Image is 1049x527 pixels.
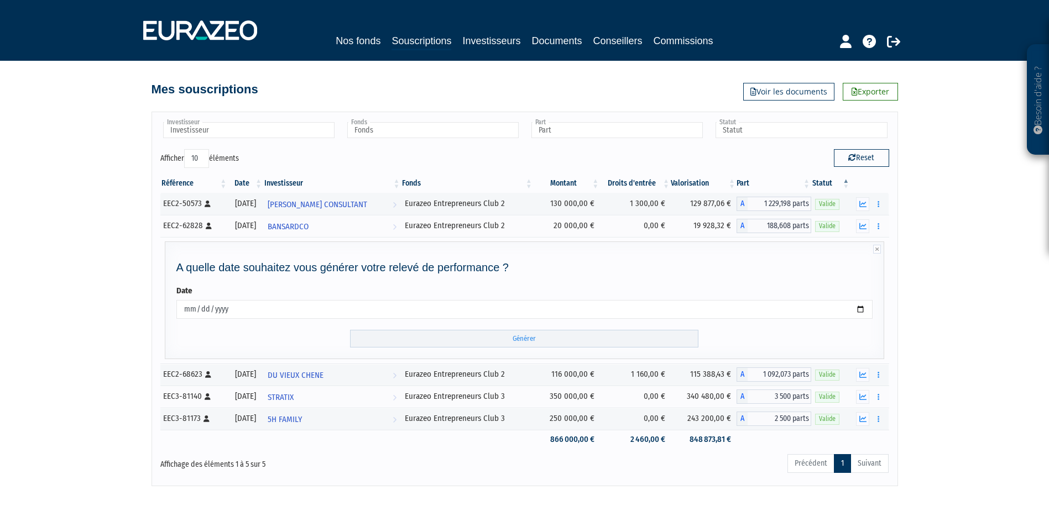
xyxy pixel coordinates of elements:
span: 1 229,198 parts [748,197,811,211]
div: [DATE] [232,220,259,231]
i: [Français] Personne physique [205,393,211,400]
span: Valide [815,414,839,424]
span: 3 500 parts [748,389,811,404]
span: A [737,219,748,233]
th: Droits d'entrée: activer pour trier la colonne par ordre croissant [600,174,671,193]
span: 188,608 parts [748,219,811,233]
td: 350 000,00 € [534,386,600,408]
td: 116 000,00 € [534,363,600,386]
div: [DATE] [232,391,259,402]
td: 1 300,00 € [600,193,671,215]
div: EEC2-68623 [163,368,225,380]
span: Valide [815,221,839,231]
td: 340 480,00 € [671,386,737,408]
i: [Français] Personne physique [205,371,211,378]
a: STRATIX [263,386,401,408]
a: Documents [532,33,582,49]
td: 848 873,81 € [671,430,737,449]
i: Voir l'investisseur [393,387,396,408]
td: 250 000,00 € [534,408,600,430]
td: 866 000,00 € [534,430,600,449]
span: 5H FAMILY [268,409,302,430]
div: EEC3-81140 [163,391,225,402]
a: Exporter [843,83,898,101]
label: Afficher éléments [160,149,239,168]
span: 1 092,073 parts [748,367,811,382]
td: 2 460,00 € [600,430,671,449]
i: [Français] Personne physique [206,223,212,229]
span: A [737,367,748,382]
span: Valide [815,199,839,209]
span: 2 500 parts [748,412,811,426]
span: DU VIEUX CHENE [268,365,323,386]
span: A [737,389,748,404]
th: Montant: activer pour trier la colonne par ordre croissant [534,174,600,193]
a: Souscriptions [392,33,451,50]
a: [PERSON_NAME] CONSULTANT [263,193,401,215]
span: BANSARDCO [268,217,309,237]
div: A - Eurazeo Entrepreneurs Club 3 [737,389,811,404]
div: Eurazeo Entrepreneurs Club 2 [405,368,529,380]
button: Reset [834,149,889,167]
div: Affichage des éléments 1 à 5 sur 5 [160,453,455,471]
div: A - Eurazeo Entrepreneurs Club 2 [737,197,811,211]
th: Part: activer pour trier la colonne par ordre croissant [737,174,811,193]
td: 0,00 € [600,408,671,430]
i: Voir l'investisseur [393,217,396,237]
div: A - Eurazeo Entrepreneurs Club 2 [737,219,811,233]
td: 243 200,00 € [671,408,737,430]
th: Fonds: activer pour trier la colonne par ordre croissant [401,174,533,193]
span: [PERSON_NAME] CONSULTANT [268,194,367,215]
div: [DATE] [232,413,259,424]
a: DU VIEUX CHENE [263,363,401,386]
th: Référence : activer pour trier la colonne par ordre croissant [160,174,228,193]
th: Valorisation: activer pour trier la colonne par ordre croissant [671,174,737,193]
a: Conseillers [593,33,643,49]
td: 130 000,00 € [534,193,600,215]
a: Investisseurs [462,33,520,49]
td: 129 877,06 € [671,193,737,215]
div: EEC3-81173 [163,413,225,424]
th: Statut : activer pour trier la colonne par ordre d&eacute;croissant [811,174,850,193]
div: EEC2-62828 [163,220,225,231]
div: [DATE] [232,368,259,380]
p: Besoin d'aide ? [1032,50,1045,150]
a: 1 [834,454,851,473]
h4: Mes souscriptions [152,83,258,96]
td: 1 160,00 € [600,363,671,386]
i: Voir l'investisseur [393,194,396,215]
i: [Français] Personne physique [205,201,211,207]
span: Valide [815,392,839,402]
div: Eurazeo Entrepreneurs Club 3 [405,413,529,424]
td: 19 928,32 € [671,215,737,237]
span: STRATIX [268,387,294,408]
a: Commissions [654,33,713,49]
th: Investisseur: activer pour trier la colonne par ordre croissant [263,174,401,193]
a: BANSARDCO [263,215,401,237]
label: Date [176,285,192,297]
td: 0,00 € [600,215,671,237]
i: Voir l'investisseur [393,409,396,430]
i: [Français] Personne physique [203,415,210,422]
i: Voir l'investisseur [393,365,396,386]
input: Générer [350,330,698,348]
div: [DATE] [232,198,259,209]
td: 20 000,00 € [534,215,600,237]
div: A - Eurazeo Entrepreneurs Club 3 [737,412,811,426]
span: A [737,197,748,211]
div: Eurazeo Entrepreneurs Club 3 [405,391,529,402]
span: Valide [815,370,839,380]
span: A [737,412,748,426]
a: Voir les documents [743,83,834,101]
div: A - Eurazeo Entrepreneurs Club 2 [737,367,811,382]
select: Afficheréléments [184,149,209,168]
div: EEC2-50573 [163,198,225,209]
div: Eurazeo Entrepreneurs Club 2 [405,198,529,209]
th: Date: activer pour trier la colonne par ordre croissant [228,174,263,193]
td: 0,00 € [600,386,671,408]
a: 5H FAMILY [263,408,401,430]
td: 115 388,43 € [671,363,737,386]
h4: A quelle date souhaitez vous générer votre relevé de performance ? [176,261,873,273]
img: 1732889491-logotype_eurazeo_blanc_rvb.png [143,20,257,40]
a: Nos fonds [336,33,380,49]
